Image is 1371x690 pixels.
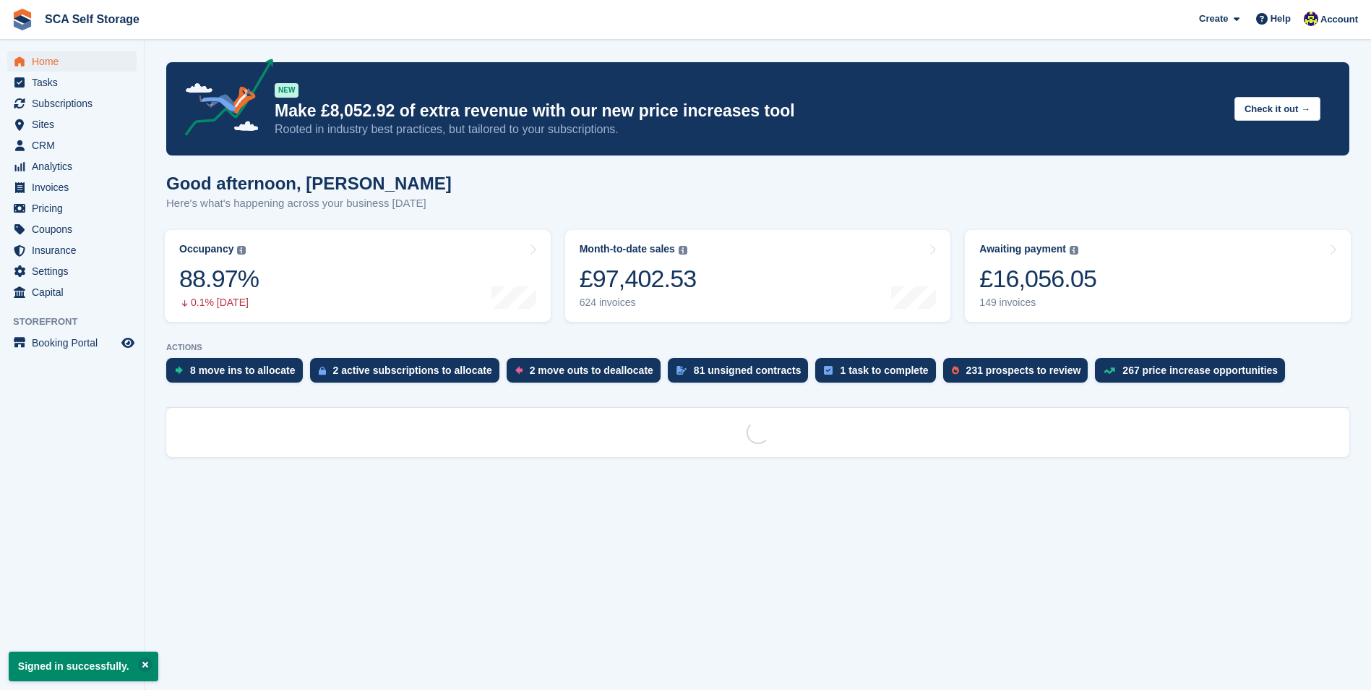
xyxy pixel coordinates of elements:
a: 8 move ins to allocate [166,358,310,390]
a: menu [7,219,137,239]
div: 88.97% [179,264,259,294]
span: Subscriptions [32,93,119,114]
div: 8 move ins to allocate [190,365,296,376]
p: Rooted in industry best practices, but tailored to your subscriptions. [275,122,1223,137]
img: price_increase_opportunities-93ffe204e8149a01c8c9dc8f82e8f89637d9d84a8eef4429ea346261dce0b2c0.svg [1104,367,1115,374]
img: price-adjustments-announcement-icon-8257ccfd72463d97f412b2fc003d46551f7dbcb40ab6d574587a9cd5c0d94... [173,59,274,141]
span: Invoices [32,177,119,197]
span: Account [1320,12,1358,27]
img: move_ins_to_allocate_icon-fdf77a2bb77ea45bf5b3d319d69a93e2d87916cf1d5bf7949dd705db3b84f3ca.svg [175,366,183,375]
a: menu [7,135,137,156]
img: icon-info-grey-7440780725fd019a000dd9b08b2336e03edf1995a4989e88bcd33f0948082b44.svg [237,246,246,255]
p: Make £8,052.92 of extra revenue with our new price increases tool [275,101,1223,122]
a: 267 price increase opportunities [1095,358,1292,390]
span: Settings [32,261,119,281]
img: Thomas Webb [1304,12,1318,26]
span: Analytics [32,156,119,176]
span: Storefront [13,315,144,329]
div: 81 unsigned contracts [694,365,801,376]
div: 267 price increase opportunities [1122,365,1278,376]
span: Create [1199,12,1228,26]
div: Awaiting payment [979,243,1066,255]
div: 624 invoices [580,297,697,309]
span: Tasks [32,72,119,93]
span: Home [32,51,119,72]
a: menu [7,177,137,197]
div: 149 invoices [979,297,1096,309]
a: menu [7,156,137,176]
span: Insurance [32,240,119,260]
a: Preview store [119,334,137,352]
div: Month-to-date sales [580,243,675,255]
img: icon-info-grey-7440780725fd019a000dd9b08b2336e03edf1995a4989e88bcd33f0948082b44.svg [1070,246,1078,255]
span: CRM [32,135,119,156]
h1: Good afternoon, [PERSON_NAME] [166,174,452,193]
a: 1 task to complete [815,358,942,390]
a: 2 move outs to deallocate [507,358,668,390]
a: menu [7,93,137,114]
a: 231 prospects to review [943,358,1096,390]
a: menu [7,240,137,260]
a: SCA Self Storage [39,7,145,31]
span: Capital [32,282,119,302]
a: 2 active subscriptions to allocate [310,358,507,390]
img: active_subscription_to_allocate_icon-d502201f5373d7db506a760aba3b589e785aa758c864c3986d89f69b8ff3... [319,366,326,375]
span: Coupons [32,219,119,239]
img: contract_signature_icon-13c848040528278c33f63329250d36e43548de30e8caae1d1a13099fd9432cc5.svg [676,366,687,375]
div: £97,402.53 [580,264,697,294]
p: Here's what's happening across your business [DATE] [166,195,452,212]
img: stora-icon-8386f47178a22dfd0bd8f6a31ec36ba5ce8667c1dd55bd0f319d3a0aa187defe.svg [12,9,33,30]
a: menu [7,51,137,72]
div: 1 task to complete [840,365,928,376]
img: icon-info-grey-7440780725fd019a000dd9b08b2336e03edf1995a4989e88bcd33f0948082b44.svg [679,246,687,255]
a: menu [7,114,137,135]
img: move_outs_to_deallocate_icon-f764333ba52eb49d3ac5e1228854f67142a1ed5810a6f6cc68b1a99e826820c5.svg [515,366,523,375]
a: menu [7,198,137,218]
div: Occupancy [179,243,233,255]
a: menu [7,261,137,281]
div: 2 active subscriptions to allocate [333,365,492,376]
a: menu [7,282,137,302]
img: prospect-51fa495bee0391a8d652442698ab0144808aea92771e9ea1ae160a38d050c398.svg [952,366,959,375]
div: £16,056.05 [979,264,1096,294]
p: Signed in successfully. [9,652,158,681]
div: 231 prospects to review [966,365,1081,376]
a: Occupancy 88.97% 0.1% [DATE] [165,230,551,322]
span: Sites [32,114,119,135]
a: menu [7,72,137,93]
span: Pricing [32,198,119,218]
div: NEW [275,83,298,98]
p: ACTIONS [166,343,1349,352]
a: 81 unsigned contracts [668,358,816,390]
span: Help [1271,12,1291,26]
a: Month-to-date sales £97,402.53 624 invoices [565,230,951,322]
div: 2 move outs to deallocate [530,365,653,376]
button: Check it out → [1234,97,1320,121]
span: Booking Portal [32,333,119,353]
img: task-75834270c22a3079a89374b754ae025e5fb1db73e45f91037f5363f120a921f8.svg [824,366,833,375]
div: 0.1% [DATE] [179,297,259,309]
a: Awaiting payment £16,056.05 149 invoices [965,230,1351,322]
a: menu [7,333,137,353]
